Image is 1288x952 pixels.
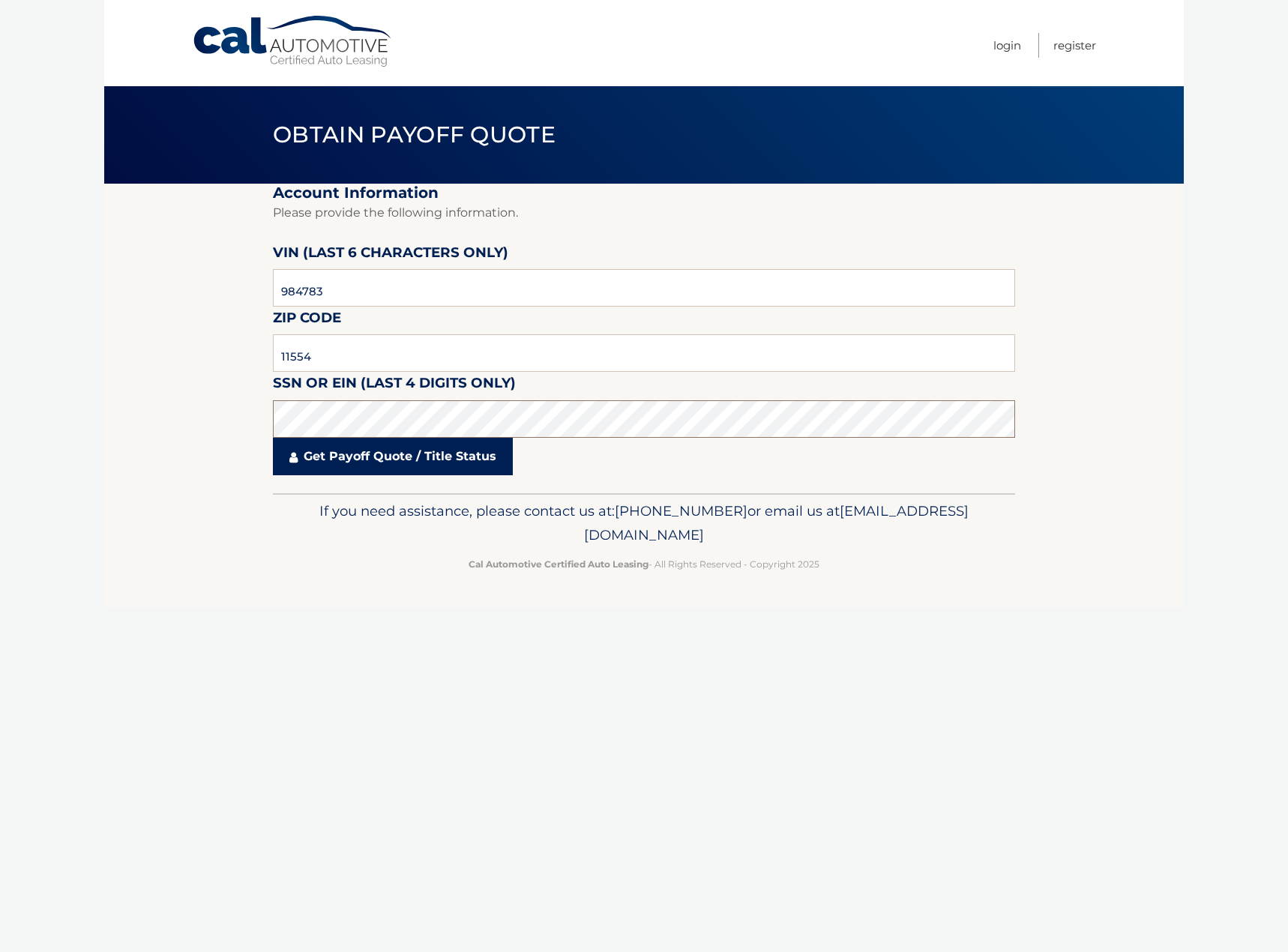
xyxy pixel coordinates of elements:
[273,121,556,148] span: Obtain Payoff Quote
[469,558,648,570] strong: Cal Automotive Certified Auto Leasing
[615,502,747,519] span: [PHONE_NUMBER]
[283,499,1005,547] p: If you need assistance, please contact us at: or email us at
[1053,33,1096,58] a: Register
[273,372,516,400] label: SSN or EIN (last 4 digits only)
[273,307,341,334] label: Zip Code
[993,33,1021,58] a: Login
[273,202,1015,223] p: Please provide the following information.
[273,241,508,269] label: VIN (last 6 characters only)
[283,556,1005,572] p: - All Rights Reserved - Copyright 2025
[273,184,1015,202] h2: Account Information
[192,15,394,68] a: Cal Automotive
[273,438,513,475] a: Get Payoff Quote / Title Status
